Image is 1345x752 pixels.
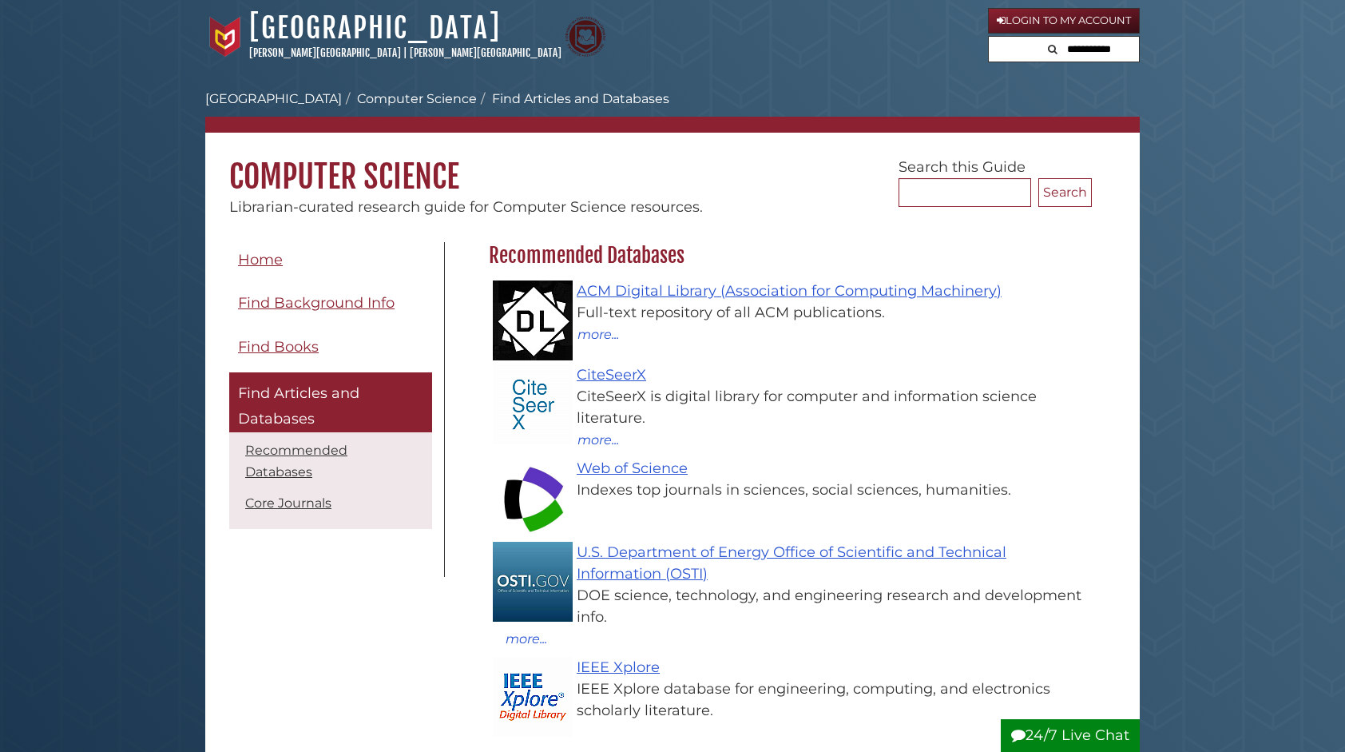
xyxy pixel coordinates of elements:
button: more... [577,429,620,450]
a: IEEE Xplore [577,658,660,676]
img: Calvin University [205,17,245,57]
span: Librarian-curated research guide for Computer Science resources. [229,198,703,216]
h2: Recommended Databases [481,243,1092,269]
a: Web of Science [577,460,688,477]
a: Find Books [229,329,432,365]
a: CiteSeerX [577,366,646,384]
div: CiteSeerX is digital library for computer and information science literature. [505,386,1084,429]
a: [GEOGRAPHIC_DATA] [249,10,501,46]
span: Find Articles and Databases [238,384,359,428]
i: Search [1048,44,1057,54]
button: Search [1038,178,1092,207]
nav: breadcrumb [205,90,1140,133]
a: [GEOGRAPHIC_DATA] [205,91,342,106]
span: Find Books [238,338,319,356]
span: Find Background Info [238,294,395,312]
a: Find Background Info [229,285,432,321]
a: Find Articles and Databases [229,372,432,432]
a: Login to My Account [988,8,1140,34]
button: 24/7 Live Chat [1001,719,1140,752]
span: Home [238,251,283,269]
a: ACM Digital Library (Association for Computing Machinery) [577,282,1002,300]
a: [PERSON_NAME][GEOGRAPHIC_DATA] [410,46,561,59]
button: more... [577,324,620,344]
h1: Computer Science [205,133,1140,197]
a: Computer Science [357,91,477,106]
button: more... [505,628,548,649]
a: Recommended Databases [245,443,347,479]
div: Indexes top journals in sciences, social sciences, humanities. [505,479,1084,501]
div: Full-text repository of all ACM publications. [505,302,1084,324]
a: U.S. Department of Energy Office of Scientific and Technical Information (OSTI) [577,543,1006,583]
li: Find Articles and Databases [477,90,669,109]
a: Core Journals [245,495,331,511]
span: | [403,46,407,59]
div: IEEE Xplore database for engineering, computing, and electronics scholarly literature. [505,678,1084,722]
button: Search [1043,37,1062,58]
a: Home [229,242,432,278]
div: DOE science, technology, and engineering research and development info. [505,585,1084,628]
div: Guide Pages [229,242,432,538]
a: [PERSON_NAME][GEOGRAPHIC_DATA] [249,46,401,59]
img: Calvin Theological Seminary [565,17,605,57]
